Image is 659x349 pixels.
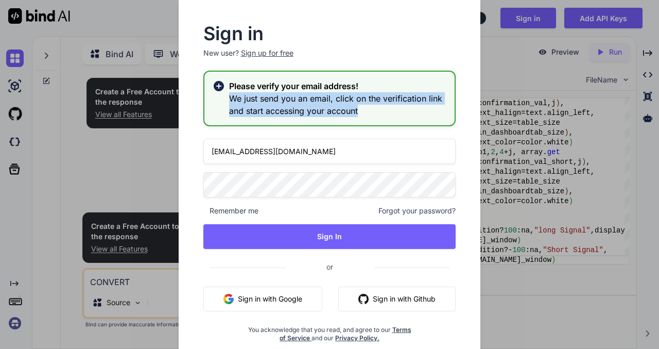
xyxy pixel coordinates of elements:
[358,294,369,304] img: github
[280,326,411,342] a: Terms of Service
[203,48,456,71] p: New user?
[203,206,258,216] span: Remember me
[229,92,447,117] h3: We just send you an email, click on the verification link and start accessing your account
[203,287,322,311] button: Sign in with Google
[378,206,456,216] span: Forgot your password?
[203,224,456,249] button: Sign In
[245,320,413,342] div: You acknowledge that you read, and agree to our and our
[203,25,456,42] h2: Sign in
[203,139,456,164] input: Login or Email
[338,287,456,311] button: Sign in with Github
[229,80,447,92] h2: Please verify your email address!
[223,294,234,304] img: google
[335,334,379,342] a: Privacy Policy.
[241,48,293,58] div: Sign up for free
[285,254,374,279] span: or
